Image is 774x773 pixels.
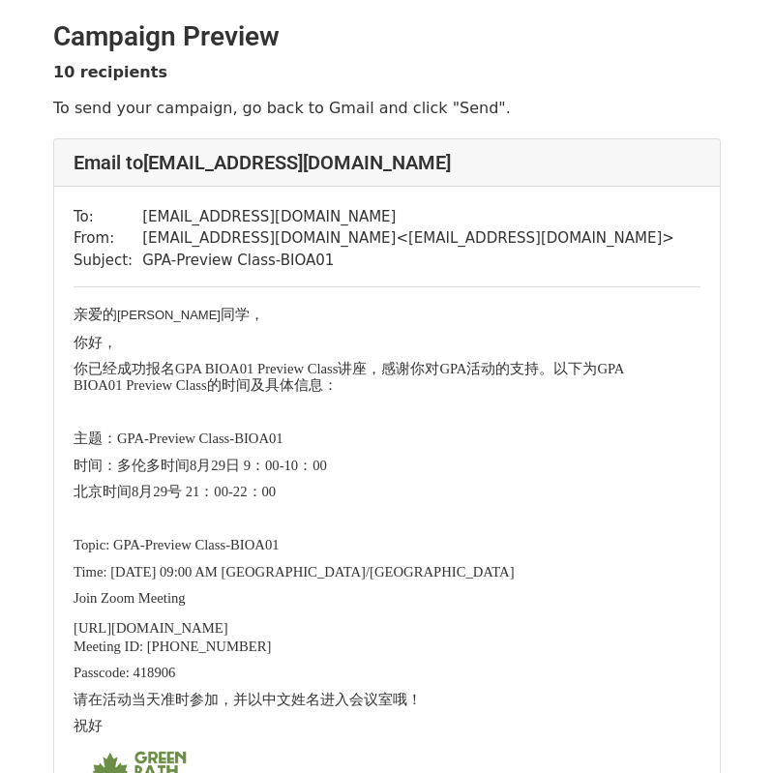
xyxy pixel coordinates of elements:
[190,458,196,473] span: 8
[74,564,515,580] span: Time: [DATE] 09:00 AM [GEOGRAPHIC_DATA]/[GEOGRAPHIC_DATA]
[153,484,167,499] span: 29
[132,484,138,499] span: 8
[117,308,221,322] span: [PERSON_NAME]
[248,484,262,499] span: ：
[142,227,674,250] td: [EMAIL_ADDRESS][DOMAIN_NAME] < [EMAIL_ADDRESS][DOMAIN_NAME] >
[74,665,175,680] span: Passcode: 418906
[142,206,674,228] td: [EMAIL_ADDRESS][DOMAIN_NAME]
[262,484,277,499] span: 00
[74,227,142,250] td: From:
[53,98,721,118] p: To send your campaign, go back to Gmail and click "Send".
[211,458,225,473] span: 29
[74,151,700,174] h4: Email to [EMAIL_ADDRESS][DOMAIN_NAME]
[74,307,117,322] span: 亲爱的
[74,361,175,376] span: 你已经成功报名
[74,484,132,499] span: 北京时间
[74,692,422,707] span: 请在活动当天准时参加，并以中文姓名进入会议室哦！
[53,63,167,81] strong: 10 recipients
[74,335,117,350] span: 你好，
[466,361,597,376] span: 活动的支持。以下为
[207,377,338,393] span: 的时间及具体信息：
[214,484,247,499] span: 00-22
[74,620,228,636] span: [URL][DOMAIN_NAME]
[167,484,186,499] span: 号
[74,361,624,393] span: GPA BIOA01 Preview Class
[74,206,142,228] td: To:
[298,458,313,473] span: ：
[244,458,251,473] span: 9
[186,484,200,499] span: 21
[74,537,280,552] span: Topic: GPA-Preview Class-BIOA01
[338,361,439,376] span: 讲座，感谢你对
[199,484,214,499] span: ：
[221,307,264,322] span: 同学，
[138,484,153,499] span: 月
[175,361,338,376] span: GPA BIOA01 Preview Class
[74,590,186,606] span: Join Zoom Meeting
[142,250,674,272] td: GPA-Preview Class-BIOA01
[439,361,466,376] span: GPA
[53,20,721,53] h2: Campaign Preview
[74,458,190,473] span: 时间：多伦多时间
[196,458,211,473] span: 月
[74,250,142,272] td: Subject:
[313,458,327,473] span: 00
[251,458,265,473] span: ：
[225,458,244,473] span: 日
[265,458,298,473] span: 00-10
[74,431,117,446] span: 主题：
[74,639,271,654] span: Meeting ID: [PHONE_NUMBER]
[117,431,283,446] span: GPA-Preview Class-BIOA01
[74,718,103,733] span: 祝好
